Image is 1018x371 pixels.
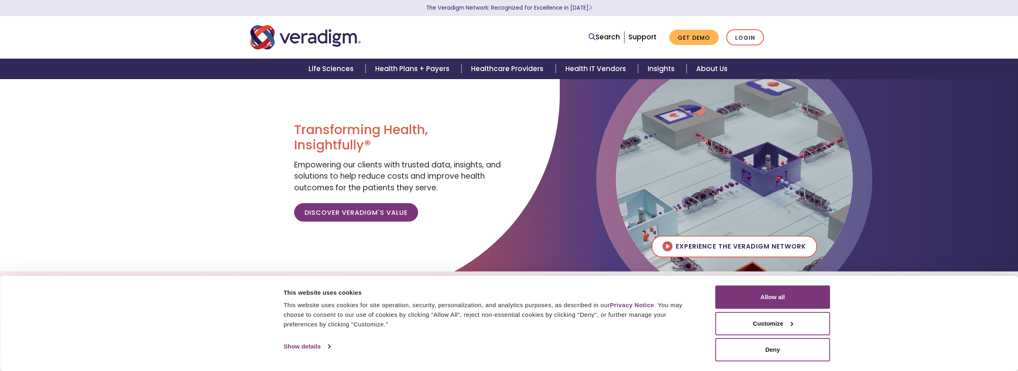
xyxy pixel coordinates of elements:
a: Privacy Notice [610,302,654,308]
a: Careers [608,275,658,295]
a: The Veradigm Network: Recognized for Excellence in [DATE]Learn More [426,4,592,12]
a: Insights [638,59,687,79]
div: This website uses cookies [284,288,697,298]
a: Insights [557,275,608,295]
a: Search [589,32,620,43]
a: Health IT Vendors [556,59,638,79]
a: About Us [687,59,737,79]
h1: Transforming Health, Insightfully® [294,122,503,153]
a: The Veradigm Network [450,275,557,295]
button: Customize [715,312,830,335]
a: Support [628,32,656,42]
span: Empowering our clients with trusted data, insights, and solutions to help reduce costs and improv... [294,159,501,193]
a: Discover Veradigm's Value [294,203,418,222]
a: Explore Solutions [361,275,450,295]
img: Veradigm logo [250,24,361,51]
a: Healthcare Providers [461,59,555,79]
div: This website uses cookies for site operation, security, personalization, and analytics purposes, ... [284,300,697,329]
button: Deny [715,338,830,361]
a: Get Demo [669,30,719,45]
a: Show details [284,340,330,353]
a: Health Plans + Payers [366,59,461,79]
span: Learn More [589,4,592,12]
a: Life Sciences [299,59,366,79]
button: Allow all [715,285,830,309]
a: Login [726,29,764,46]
